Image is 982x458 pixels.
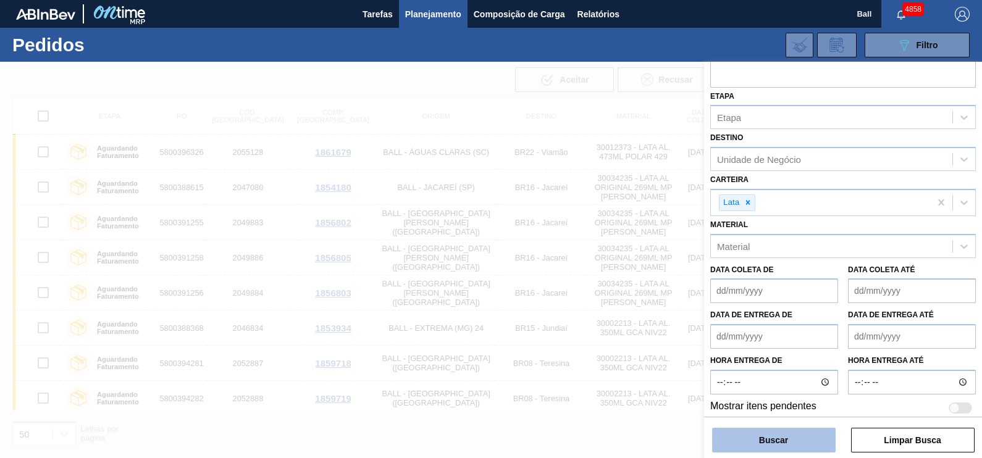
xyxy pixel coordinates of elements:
label: Data de Entrega de [710,310,792,319]
label: Carteira [710,175,749,184]
label: Material [710,220,748,229]
button: Notificações [881,6,921,23]
img: Logout [955,7,970,22]
label: Hora entrega até [848,352,976,370]
input: dd/mm/yyyy [710,278,838,303]
label: Destino [710,133,743,142]
div: Lata [720,195,741,210]
div: Material [717,241,750,251]
div: Importar Negociações dos Pedidos [786,33,813,57]
div: Solicitação de Revisão de Pedidos [817,33,857,57]
div: Unidade de Negócio [717,154,801,165]
span: 4858 [902,2,924,16]
img: TNhmsLtSVTkK8tSr43FrP2fwEKptu5GPRR3wAAAABJRU5ErkJggg== [16,9,75,20]
label: Data coleta até [848,265,915,274]
input: dd/mm/yyyy [848,324,976,349]
div: Etapa [717,112,741,123]
span: Filtro [917,40,938,50]
label: Data coleta de [710,265,773,274]
h1: Pedidos [12,38,191,52]
input: dd/mm/yyyy [848,278,976,303]
label: Data de Entrega até [848,310,934,319]
button: Filtro [865,33,970,57]
span: Planejamento [405,7,461,22]
label: Hora entrega de [710,352,838,370]
input: dd/mm/yyyy [710,324,838,349]
span: Tarefas [363,7,393,22]
span: Relatórios [577,7,619,22]
span: Composição de Carga [474,7,565,22]
label: Etapa [710,92,734,101]
label: Mostrar itens pendentes [710,401,816,415]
